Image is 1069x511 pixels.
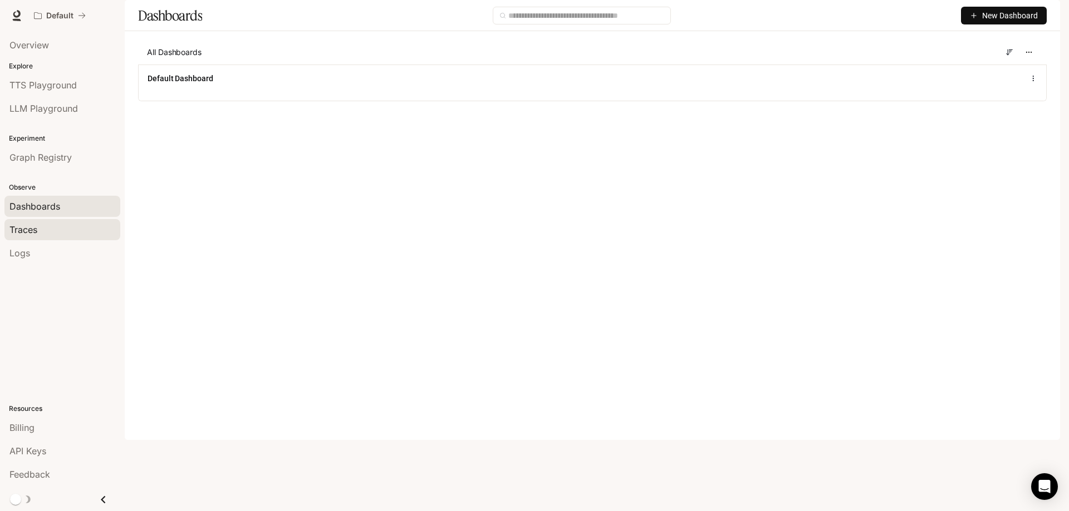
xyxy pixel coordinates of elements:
p: Default [46,11,73,21]
button: All workspaces [29,4,91,27]
span: All Dashboards [147,47,202,58]
a: Default Dashboard [148,73,213,84]
button: New Dashboard [961,7,1047,24]
div: Open Intercom Messenger [1031,473,1058,500]
span: New Dashboard [982,9,1038,22]
h1: Dashboards [138,4,202,27]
